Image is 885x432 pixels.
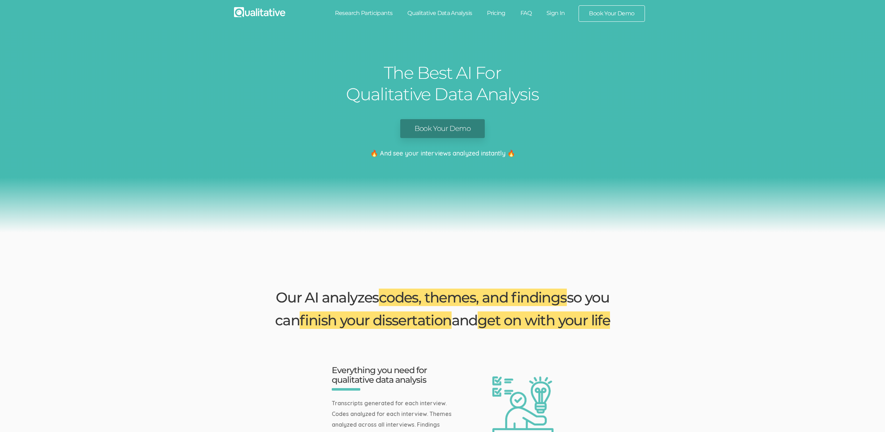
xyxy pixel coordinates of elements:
[513,5,539,21] a: FAQ
[539,5,573,21] a: Sign In
[400,5,479,21] a: Qualitative Data Analysis
[478,311,610,329] span: get on with your life
[579,6,644,21] a: Book Your Demo
[332,366,457,385] h3: Everything you need for qualitative data analysis
[327,5,400,21] a: Research Participants
[345,62,541,105] h1: The Best AI For Qualitative Data Analysis
[400,119,485,138] a: Book Your Demo
[234,7,285,17] img: Qualitative
[270,286,616,332] h2: Our AI analyzes so you can and
[479,5,513,21] a: Pricing
[379,289,567,306] span: codes, themes, and findings
[5,149,880,158] p: 🔥 And see your interviews analyzed instantly 🔥
[300,311,452,329] span: finish your dissertation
